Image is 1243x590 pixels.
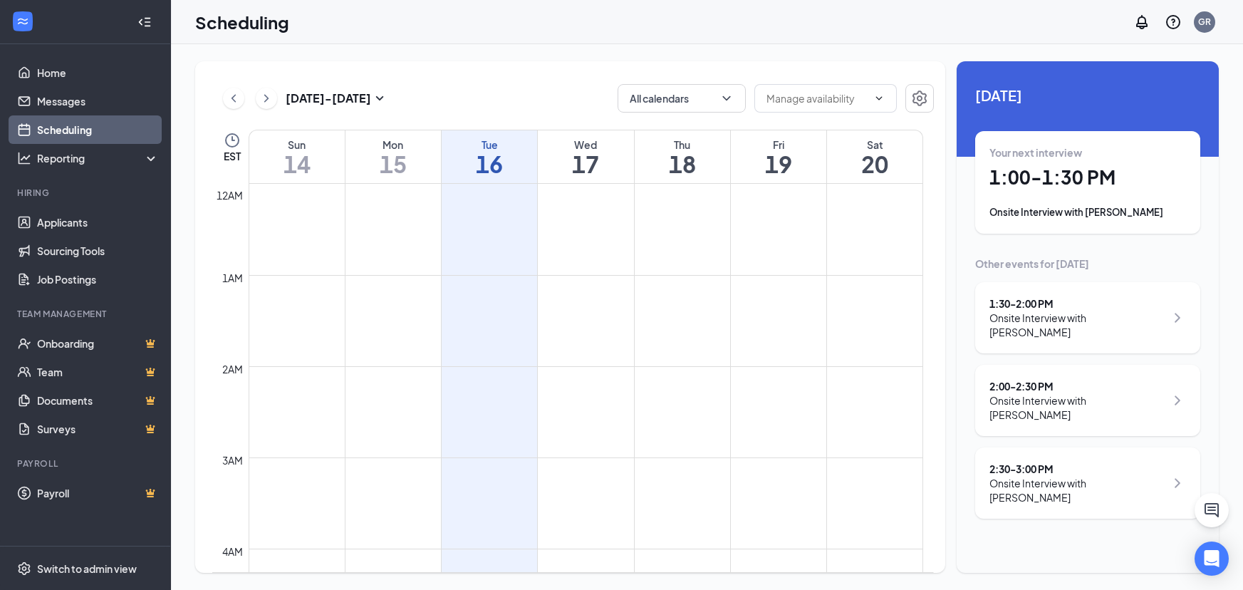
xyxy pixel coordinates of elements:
div: GR [1198,16,1211,28]
div: Sun [249,138,345,152]
button: Settings [905,84,934,113]
a: September 17, 2025 [538,130,633,183]
svg: ChevronLeft [227,90,241,107]
a: PayrollCrown [37,479,159,507]
button: ChatActive [1195,493,1229,527]
div: 2:30 - 3:00 PM [989,462,1165,476]
svg: ChevronRight [1169,392,1186,409]
a: DocumentsCrown [37,386,159,415]
a: September 14, 2025 [249,130,345,183]
h1: Scheduling [195,10,289,34]
svg: ChevronRight [259,90,274,107]
a: September 16, 2025 [442,130,537,183]
div: Fri [731,138,826,152]
svg: Collapse [137,15,152,29]
svg: Clock [224,132,241,149]
button: All calendarsChevronDown [618,84,746,113]
h1: 15 [345,152,441,176]
div: 2:00 - 2:30 PM [989,379,1165,393]
h1: 16 [442,152,537,176]
div: Your next interview [989,145,1186,160]
h1: 18 [635,152,730,176]
div: Onsite Interview with [PERSON_NAME] [989,205,1186,219]
div: Thu [635,138,730,152]
div: Onsite Interview with [PERSON_NAME] [989,311,1165,339]
div: 3am [219,452,246,468]
div: Hiring [17,187,156,199]
svg: ChevronDown [719,91,734,105]
div: Sat [827,138,922,152]
h1: 19 [731,152,826,176]
a: Job Postings [37,265,159,294]
a: OnboardingCrown [37,329,159,358]
span: EST [224,149,241,163]
h1: 14 [249,152,345,176]
a: Scheduling [37,115,159,144]
div: 12am [214,187,246,203]
a: Home [37,58,159,87]
a: TeamCrown [37,358,159,386]
svg: Settings [17,561,31,576]
svg: Settings [911,90,928,107]
a: September 15, 2025 [345,130,441,183]
svg: ChevronDown [873,93,885,104]
span: [DATE] [975,84,1200,106]
a: Sourcing Tools [37,237,159,265]
div: 1am [219,270,246,286]
svg: ChevronRight [1169,475,1186,492]
div: Tue [442,138,537,152]
div: Onsite Interview with [PERSON_NAME] [989,393,1165,422]
svg: ChatActive [1203,502,1220,519]
h1: 17 [538,152,633,176]
h3: [DATE] - [DATE] [286,90,371,106]
a: September 20, 2025 [827,130,922,183]
button: ChevronRight [256,88,277,109]
svg: QuestionInfo [1165,14,1182,31]
div: 4am [219,544,246,559]
div: Reporting [37,151,160,165]
a: September 19, 2025 [731,130,826,183]
div: Mon [345,138,441,152]
a: Messages [37,87,159,115]
div: 2am [219,361,246,377]
h1: 20 [827,152,922,176]
svg: Notifications [1133,14,1150,31]
a: September 18, 2025 [635,130,730,183]
div: Switch to admin view [37,561,137,576]
div: 1:30 - 2:00 PM [989,296,1165,311]
div: Other events for [DATE] [975,257,1200,271]
h1: 1:00 - 1:30 PM [989,165,1186,190]
svg: Analysis [17,151,31,165]
div: Wed [538,138,633,152]
a: Applicants [37,208,159,237]
input: Manage availability [766,90,868,106]
svg: WorkstreamLogo [16,14,30,29]
svg: SmallChevronDown [371,90,388,107]
div: Team Management [17,308,156,320]
div: Payroll [17,457,156,470]
svg: ChevronRight [1169,309,1186,326]
div: Onsite Interview with [PERSON_NAME] [989,476,1165,504]
div: Open Intercom Messenger [1195,542,1229,576]
a: SurveysCrown [37,415,159,443]
button: ChevronLeft [223,88,244,109]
